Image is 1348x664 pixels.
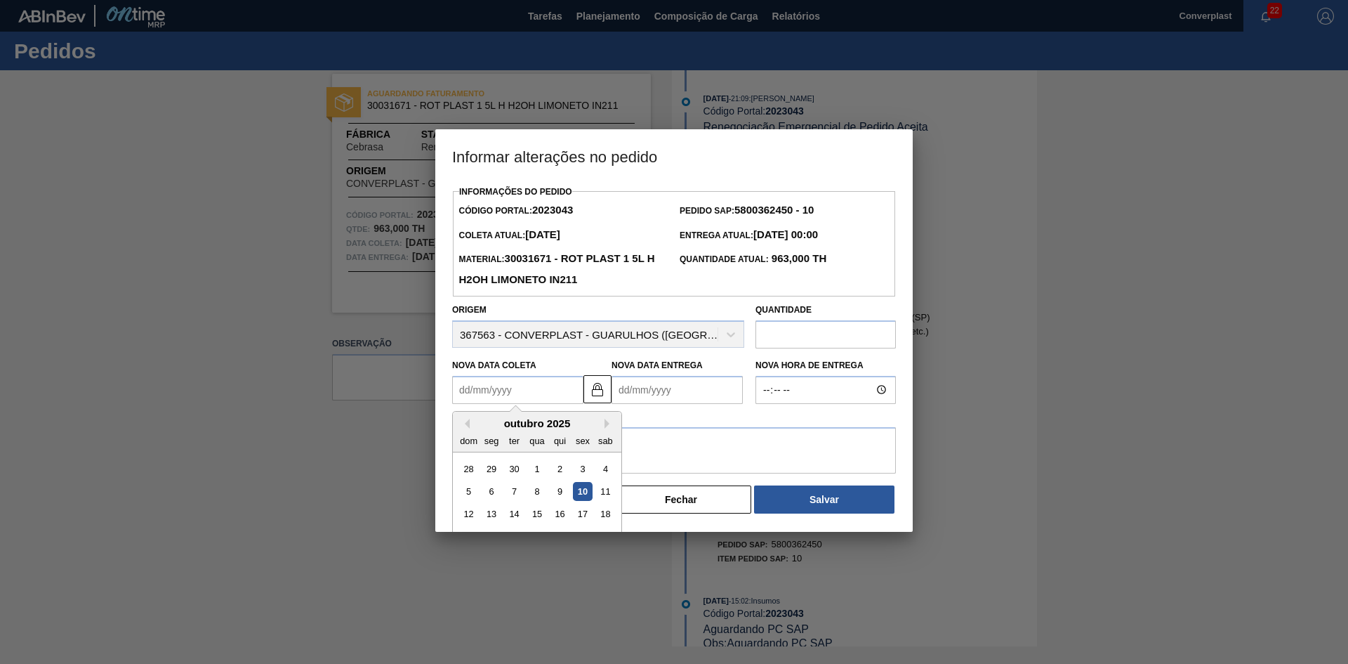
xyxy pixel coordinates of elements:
img: locked [589,381,606,398]
div: seg [482,431,501,450]
div: Choose segunda-feira, 13 de outubro de 2025 [482,504,501,523]
button: Salvar [754,486,894,514]
label: Nova Hora de Entrega [755,356,896,376]
label: Informações do Pedido [459,187,572,197]
strong: 963,000 TH [769,252,827,264]
strong: [DATE] 00:00 [753,228,818,240]
div: sab [596,431,615,450]
label: Nova Data Coleta [452,360,536,370]
div: Choose quinta-feira, 2 de outubro de 2025 [550,459,569,478]
div: qua [527,431,546,450]
span: Pedido SAP: [680,206,814,216]
div: Choose terça-feira, 21 de outubro de 2025 [505,528,524,547]
label: Quantidade [755,305,812,315]
button: locked [583,375,612,403]
div: Choose segunda-feira, 6 de outubro de 2025 [482,482,501,501]
div: Choose quinta-feira, 9 de outubro de 2025 [550,482,569,501]
button: Previous Month [460,419,470,429]
div: Choose domingo, 19 de outubro de 2025 [459,528,478,547]
span: Material: [458,254,654,285]
label: Observação [452,408,896,428]
div: Choose domingo, 28 de setembro de 2025 [459,459,478,478]
input: dd/mm/yyyy [452,376,583,404]
button: Next Month [604,419,614,429]
div: month 2025-10 [457,457,616,571]
span: Código Portal: [458,206,573,216]
div: Choose sexta-feira, 17 de outubro de 2025 [573,504,592,523]
div: Choose sábado, 25 de outubro de 2025 [596,528,615,547]
div: Choose sexta-feira, 24 de outubro de 2025 [573,528,592,547]
div: Choose quarta-feira, 8 de outubro de 2025 [527,482,546,501]
div: Choose terça-feira, 30 de setembro de 2025 [505,459,524,478]
label: Nova Data Entrega [612,360,703,370]
input: dd/mm/yyyy [612,376,743,404]
div: Choose quarta-feira, 1 de outubro de 2025 [527,459,546,478]
div: Choose segunda-feira, 20 de outubro de 2025 [482,528,501,547]
div: Choose sexta-feira, 10 de outubro de 2025 [573,482,592,501]
div: dom [459,431,478,450]
button: Fechar [611,486,751,514]
strong: [DATE] [525,228,560,240]
div: Choose domingo, 12 de outubro de 2025 [459,504,478,523]
div: sex [573,431,592,450]
strong: 30031671 - ROT PLAST 1 5L H H2OH LIMONETO IN211 [458,252,654,285]
div: qui [550,431,569,450]
div: Choose sábado, 4 de outubro de 2025 [596,459,615,478]
strong: 5800362450 - 10 [734,204,814,216]
label: Origem [452,305,487,315]
div: Choose sábado, 18 de outubro de 2025 [596,504,615,523]
div: Choose quarta-feira, 15 de outubro de 2025 [527,504,546,523]
span: Entrega Atual: [680,230,818,240]
div: Choose sábado, 11 de outubro de 2025 [596,482,615,501]
div: Choose terça-feira, 7 de outubro de 2025 [505,482,524,501]
span: Coleta Atual: [458,230,560,240]
div: Choose quinta-feira, 16 de outubro de 2025 [550,504,569,523]
span: Quantidade Atual: [680,254,826,264]
div: ter [505,431,524,450]
h3: Informar alterações no pedido [435,129,913,183]
div: Choose sexta-feira, 3 de outubro de 2025 [573,459,592,478]
div: Choose domingo, 5 de outubro de 2025 [459,482,478,501]
div: Choose terça-feira, 14 de outubro de 2025 [505,504,524,523]
div: Choose quarta-feira, 22 de outubro de 2025 [527,528,546,547]
div: outubro 2025 [453,417,621,429]
div: Choose segunda-feira, 29 de setembro de 2025 [482,459,501,478]
div: Choose quinta-feira, 23 de outubro de 2025 [550,528,569,547]
strong: 2023043 [532,204,573,216]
